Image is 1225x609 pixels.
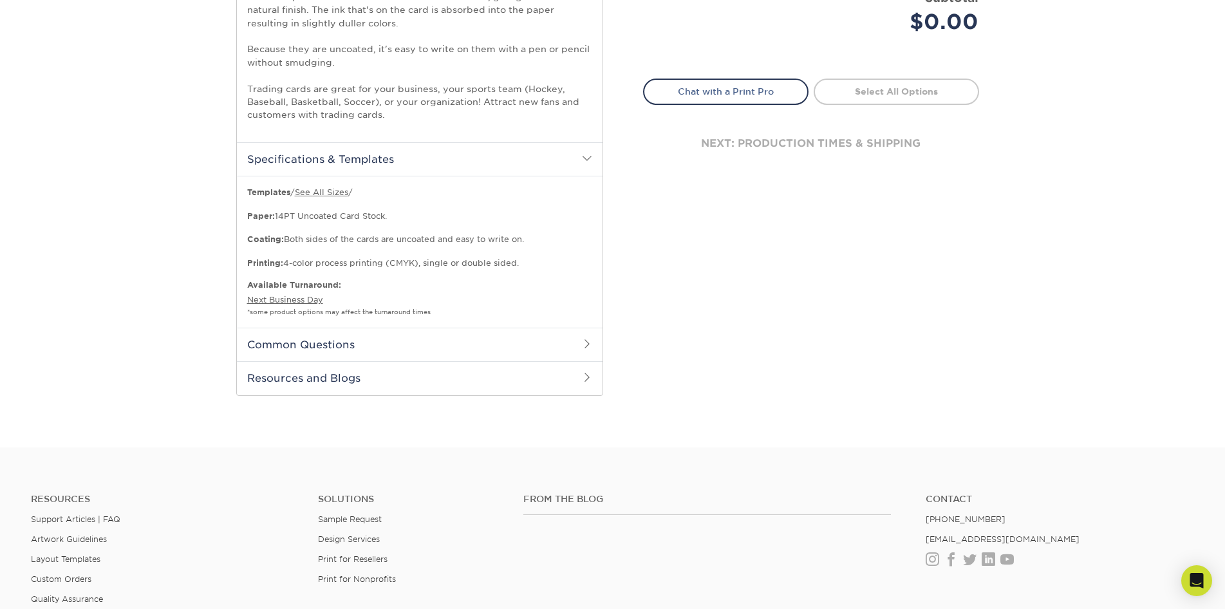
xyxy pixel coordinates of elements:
a: Print for Nonprofits [318,574,396,584]
a: Support Articles | FAQ [31,514,120,524]
a: Contact [926,494,1193,505]
h4: From the Blog [523,494,891,505]
strong: Paper: [247,211,275,221]
a: Artwork Guidelines [31,534,107,544]
h4: Solutions [318,494,504,505]
iframe: Google Customer Reviews [3,570,109,604]
b: Templates [247,187,290,197]
h4: Resources [31,494,299,505]
div: $0.00 [821,6,978,37]
a: Print for Resellers [318,554,388,564]
a: Select All Options [814,79,979,104]
strong: Coating: [247,234,284,244]
a: Chat with a Print Pro [643,79,809,104]
b: Available Turnaround: [247,280,341,290]
a: [EMAIL_ADDRESS][DOMAIN_NAME] [926,534,1080,544]
a: Layout Templates [31,554,100,564]
p: / / 14PT Uncoated Card Stock. Both sides of the cards are uncoated and easy to write on. 4-color ... [247,187,592,269]
h2: Common Questions [237,328,603,361]
a: Sample Request [318,514,382,524]
a: Next Business Day [247,295,323,304]
a: See All Sizes [295,187,348,197]
div: Open Intercom Messenger [1181,565,1212,596]
a: Design Services [318,534,380,544]
h2: Resources and Blogs [237,361,603,395]
h2: Specifications & Templates [237,142,603,176]
a: [PHONE_NUMBER] [926,514,1005,524]
strong: Printing: [247,258,283,268]
small: *some product options may affect the turnaround times [247,308,431,315]
div: next: production times & shipping [643,105,979,182]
